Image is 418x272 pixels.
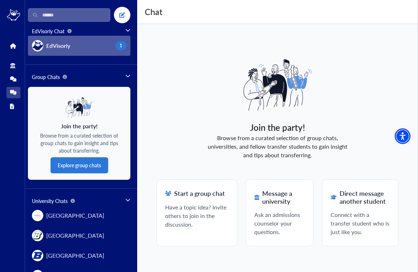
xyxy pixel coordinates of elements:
[165,203,229,229] span: Have a topic idea? Invite others to join in the discussion.
[7,9,20,21] img: logo
[331,189,390,205] h2: Direct message another student
[36,132,122,154] span: Browse from a curated selection of group chats to gain insight and tips about transferring.
[28,36,130,56] div: Channel list
[46,211,104,220] span: [GEOGRAPHIC_DATA]
[32,250,43,261] img: item-logo
[165,189,229,197] h2: Start a group chat
[46,41,70,50] span: EdVisorly
[28,226,130,246] button: item-logo[GEOGRAPHIC_DATA]
[28,206,130,226] button: item-logo[GEOGRAPHIC_DATA]
[28,246,130,266] button: item-logo[GEOGRAPHIC_DATA]
[51,157,108,173] button: Explore group chats
[65,93,93,122] img: empty-image
[32,230,43,241] img: item-logo
[254,189,305,205] h2: Message a university
[241,49,313,121] img: join-party
[32,28,72,35] span: EdVisorly Chat
[120,43,122,49] span: 1
[28,81,130,180] div: Channel list
[46,231,104,240] span: [GEOGRAPHIC_DATA]
[32,40,43,51] img: item-logo
[208,134,347,159] span: Browse from a curated selection of group chats, universities, and fellow transfer students to gai...
[395,128,410,144] div: Accessibility Menu
[254,211,305,236] span: Ask an admissions counselor your questions.
[250,121,305,134] span: Join the party!
[32,197,75,205] span: University Chats
[61,122,97,130] span: Join the party!
[331,211,390,236] span: Connect with a transfer student who is just like you.
[32,73,67,81] span: Group Chats
[28,36,130,56] button: item-logoEdVisorly1
[32,210,43,221] img: item-logo
[46,251,104,260] span: [GEOGRAPHIC_DATA]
